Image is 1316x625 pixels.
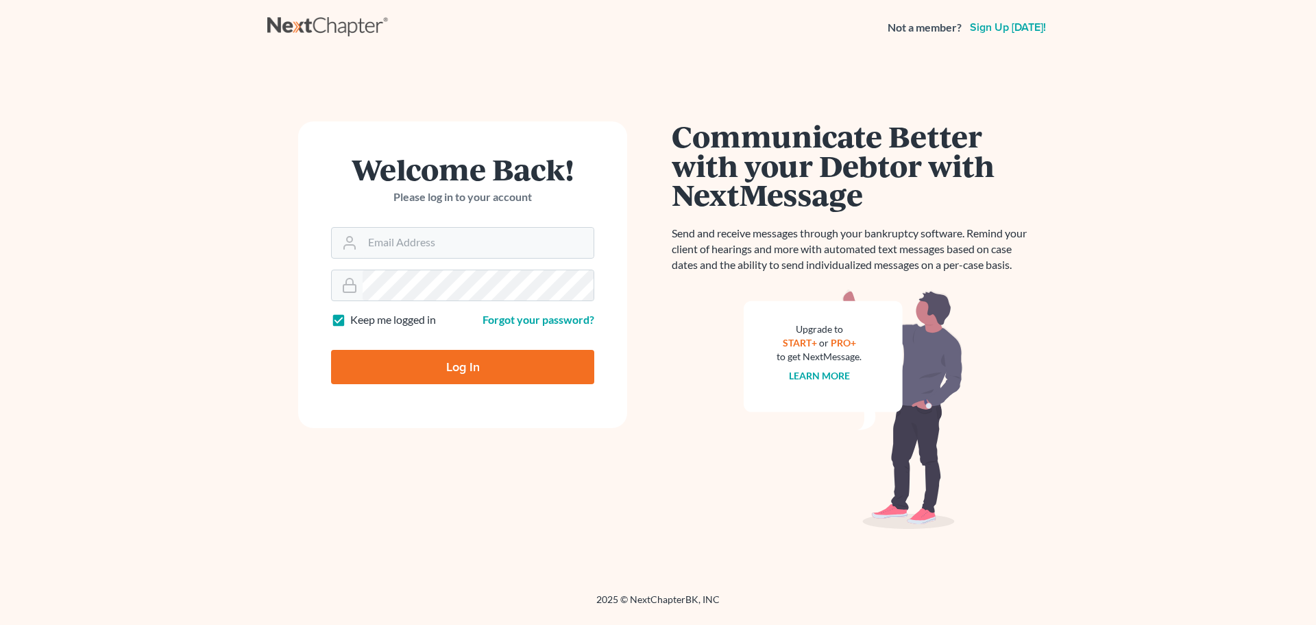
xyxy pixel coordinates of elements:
[672,121,1035,209] h1: Communicate Better with your Debtor with NextMessage
[363,228,594,258] input: Email Address
[483,313,594,326] a: Forgot your password?
[819,337,829,349] span: or
[331,189,594,205] p: Please log in to your account
[789,370,850,381] a: Learn more
[777,322,862,336] div: Upgrade to
[888,20,962,36] strong: Not a member?
[783,337,817,349] a: START+
[967,22,1049,33] a: Sign up [DATE]!
[831,337,856,349] a: PRO+
[267,593,1049,617] div: 2025 © NextChapterBK, INC
[777,350,862,364] div: to get NextMessage.
[744,290,963,530] img: nextmessage_bg-59042aed3d76b12b5cd301f8e5b87938c9018125f34e5fa2b7a6b67550977c72.svg
[331,154,594,184] h1: Welcome Back!
[672,226,1035,273] p: Send and receive messages through your bankruptcy software. Remind your client of hearings and mo...
[331,350,594,384] input: Log In
[350,312,436,328] label: Keep me logged in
